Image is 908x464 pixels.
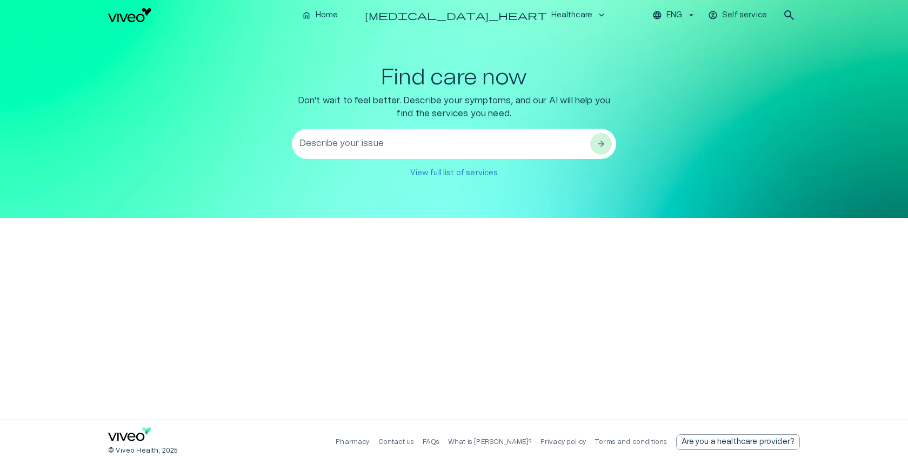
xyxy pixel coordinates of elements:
[361,8,611,23] button: [MEDICAL_DATA]_heartHealthcarekeyboard_arrow_down
[551,10,593,21] p: Healthcare
[404,163,504,183] button: View full list of services
[651,8,698,23] button: ENG
[292,94,616,120] p: Don't wait to feel better. Describe your symptoms, and our AI will help you find the services you...
[410,168,498,179] p: View full list of services
[682,436,795,448] p: Are you a healthcare provider?
[108,427,151,445] a: Navigate to home page
[423,439,439,445] a: FAQs
[783,9,796,22] span: search
[336,439,369,445] a: Pharmacy
[302,10,311,20] span: home
[381,65,527,90] h1: Find care now
[676,434,800,450] div: Are you a healthcare provider?
[590,133,612,155] button: Submit provided health care concern
[378,438,415,447] p: Contact us
[666,10,682,21] p: ENG
[316,10,338,21] p: Home
[108,8,293,22] a: Navigate to homepage
[540,439,586,445] a: Privacy policy
[365,10,547,20] span: [MEDICAL_DATA]_heart
[595,439,667,445] a: Terms and conditions
[448,438,532,447] p: What is [PERSON_NAME]?
[596,138,606,149] span: arrow_forward
[297,8,344,23] button: homeHome
[706,8,770,23] button: Self service
[108,8,151,22] img: Viveo logo
[676,434,800,450] a: Send email to partnership request to viveo
[597,10,606,20] span: keyboard_arrow_down
[722,10,767,21] p: Self service
[778,4,800,26] button: open search modal
[108,446,178,455] p: © Viveo Health, 2025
